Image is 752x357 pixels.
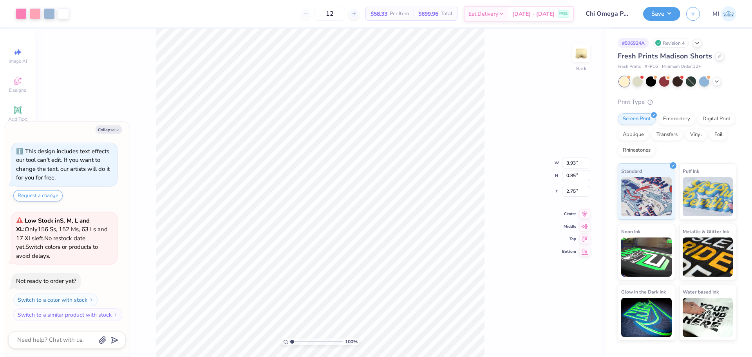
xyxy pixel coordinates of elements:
[576,65,586,72] div: Back
[621,288,666,296] span: Glow in the Dark Ink
[96,125,122,134] button: Collapse
[621,167,642,175] span: Standard
[683,288,719,296] span: Water based Ink
[683,237,733,277] img: Metallic & Glitter Ink
[562,211,576,217] span: Center
[621,177,672,216] img: Standard
[573,45,589,61] img: Back
[712,6,736,22] a: MI
[562,249,576,254] span: Bottom
[9,87,26,93] span: Designs
[16,234,85,251] span: No restock date yet.
[683,177,733,216] img: Puff Ink
[13,308,122,321] button: Switch to a similar product with stock
[562,224,576,229] span: Middle
[618,98,736,107] div: Print Type
[685,129,707,141] div: Vinyl
[683,167,699,175] span: Puff Ink
[13,294,98,306] button: Switch to a color with stock
[89,297,94,302] img: Switch to a color with stock
[621,298,672,337] img: Glow in the Dark Ink
[709,129,728,141] div: Foil
[16,217,90,234] strong: Low Stock in S, M, L and XL :
[16,277,76,285] div: Not ready to order yet?
[721,6,736,22] img: Ma. Isabella Adad
[643,7,680,21] button: Save
[468,10,498,18] span: Est. Delivery
[580,6,637,22] input: Untitled Design
[645,63,658,70] span: # FP16
[618,63,641,70] span: Fresh Prints
[618,51,712,61] span: Fresh Prints Madison Shorts
[16,217,108,260] span: Only 156 Ss, 152 Ms, 63 Ls and 17 XLs left. Switch colors or products to avoid delays.
[683,227,729,236] span: Metallic & Glitter Ink
[698,113,736,125] div: Digital Print
[8,116,27,122] span: Add Text
[618,129,649,141] div: Applique
[345,338,358,345] span: 100 %
[371,10,387,18] span: $58.33
[618,113,656,125] div: Screen Print
[621,237,672,277] img: Neon Ink
[662,63,701,70] span: Minimum Order: 12 +
[562,236,576,242] span: Top
[113,312,118,317] img: Switch to a similar product with stock
[13,190,63,201] button: Request a change
[441,10,452,18] span: Total
[390,10,409,18] span: Per Item
[512,10,555,18] span: [DATE] - [DATE]
[315,7,345,21] input: – –
[618,145,656,156] div: Rhinestones
[658,113,695,125] div: Embroidery
[9,58,27,64] span: Image AI
[618,38,649,48] div: # 506924A
[653,38,689,48] div: Revision 4
[16,147,110,182] div: This design includes text effects our tool can't edit. If you want to change the text, our artist...
[559,11,568,16] span: FREE
[418,10,438,18] span: $699.96
[651,129,683,141] div: Transfers
[621,227,640,236] span: Neon Ink
[683,298,733,337] img: Water based Ink
[712,9,719,18] span: MI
